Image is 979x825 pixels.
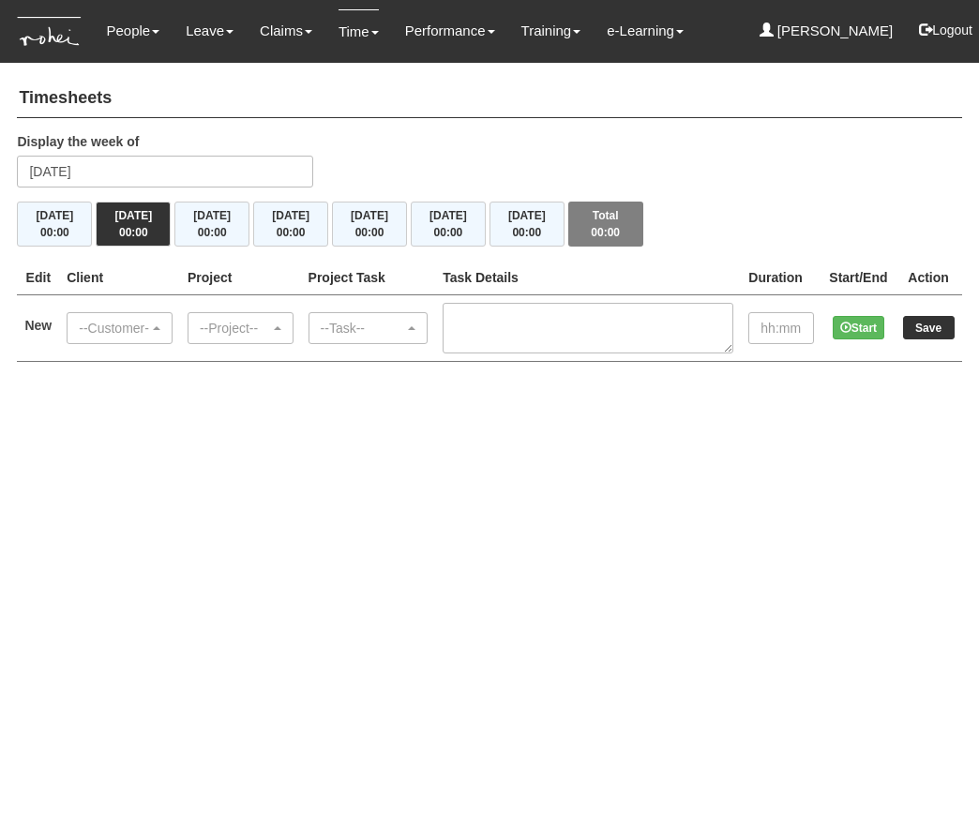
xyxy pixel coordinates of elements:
[188,312,294,344] button: --Project--
[568,202,643,247] button: Total00:00
[198,226,227,239] span: 00:00
[119,226,148,239] span: 00:00
[301,261,436,295] th: Project Task
[760,9,894,52] a: [PERSON_NAME]
[339,9,379,53] a: Time
[435,261,741,295] th: Task Details
[17,202,92,247] button: [DATE]00:00
[186,9,233,52] a: Leave
[748,312,814,344] input: hh:mm
[896,261,962,295] th: Action
[174,202,249,247] button: [DATE]00:00
[67,312,173,344] button: --Customer--
[355,226,384,239] span: 00:00
[106,9,159,52] a: People
[96,202,171,247] button: [DATE]00:00
[434,226,463,239] span: 00:00
[821,261,895,295] th: Start/End
[309,312,429,344] button: --Task--
[17,80,961,118] h4: Timesheets
[79,319,149,337] div: --Customer--
[253,202,328,247] button: [DATE]00:00
[512,226,541,239] span: 00:00
[411,202,486,247] button: [DATE]00:00
[260,9,312,52] a: Claims
[277,226,306,239] span: 00:00
[17,202,961,247] div: Timesheet Week Summary
[405,9,495,52] a: Performance
[17,132,139,151] label: Display the week of
[489,202,565,247] button: [DATE]00:00
[321,319,405,337] div: --Task--
[741,261,821,295] th: Duration
[903,316,955,339] input: Save
[24,316,52,335] label: New
[59,261,180,295] th: Client
[180,261,301,295] th: Project
[607,9,684,52] a: e-Learning
[17,261,59,295] th: Edit
[591,226,620,239] span: 00:00
[200,319,270,337] div: --Project--
[521,9,581,52] a: Training
[332,202,407,247] button: [DATE]00:00
[833,316,884,339] button: Start
[40,226,69,239] span: 00:00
